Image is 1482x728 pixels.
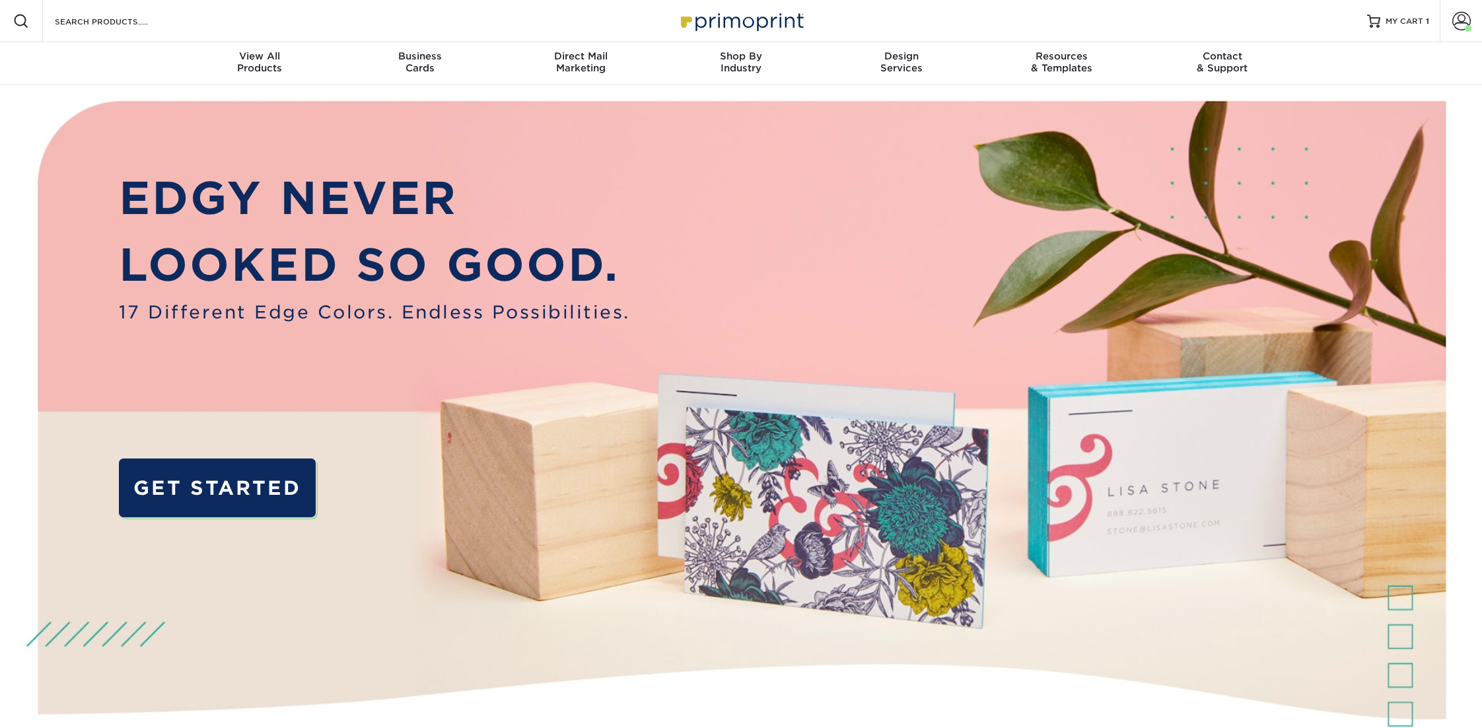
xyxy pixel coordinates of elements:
[1142,42,1302,85] a: Contact& Support
[821,50,981,62] span: Design
[180,50,340,74] div: Products
[821,42,981,85] a: DesignServices
[661,42,822,85] a: Shop ByIndustry
[501,50,661,62] span: Direct Mail
[119,458,316,517] a: GET STARTED
[501,50,661,74] div: Marketing
[119,232,630,299] p: LOOKED SO GOOD.
[119,299,630,325] span: 17 Different Edge Colors. Endless Possibilities.
[340,50,501,62] span: Business
[821,50,981,74] div: Services
[1142,50,1302,62] span: Contact
[180,50,340,62] span: View All
[661,50,822,62] span: Shop By
[981,50,1142,74] div: & Templates
[981,42,1142,85] a: Resources& Templates
[981,50,1142,62] span: Resources
[675,7,807,35] img: Primoprint
[340,42,501,85] a: BusinessCards
[1142,50,1302,74] div: & Support
[1386,16,1423,27] span: MY CART
[53,13,182,29] input: SEARCH PRODUCTS.....
[1426,17,1429,26] span: 1
[180,42,340,85] a: View AllProducts
[340,50,501,74] div: Cards
[501,42,661,85] a: Direct MailMarketing
[661,50,822,74] div: Industry
[119,165,630,232] p: EDGY NEVER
